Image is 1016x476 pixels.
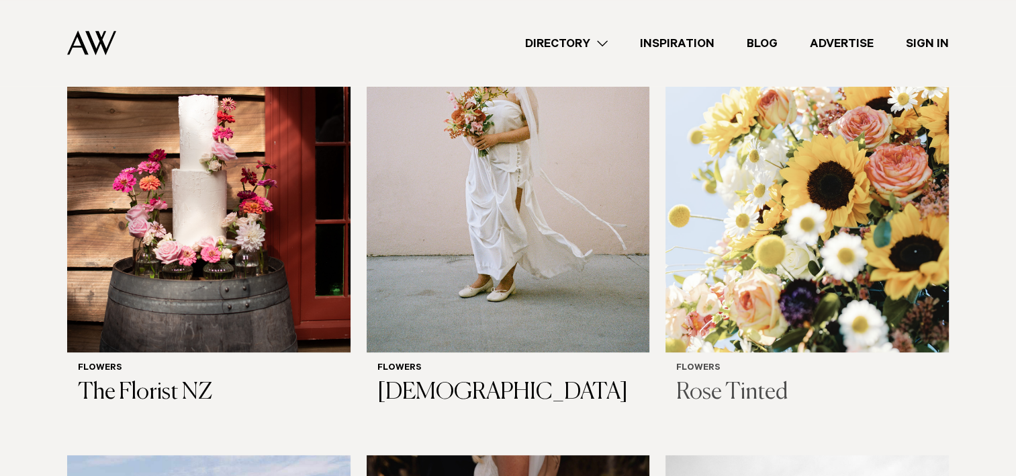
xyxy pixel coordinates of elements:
[676,379,938,407] h3: Rose Tinted
[890,34,965,52] a: Sign In
[377,363,639,374] h6: Flowers
[794,34,890,52] a: Advertise
[731,34,794,52] a: Blog
[624,34,731,52] a: Inspiration
[67,30,116,55] img: Auckland Weddings Logo
[509,34,624,52] a: Directory
[377,379,639,407] h3: [DEMOGRAPHIC_DATA]
[676,363,938,374] h6: Flowers
[78,363,340,374] h6: Flowers
[78,379,340,407] h3: The Florist NZ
